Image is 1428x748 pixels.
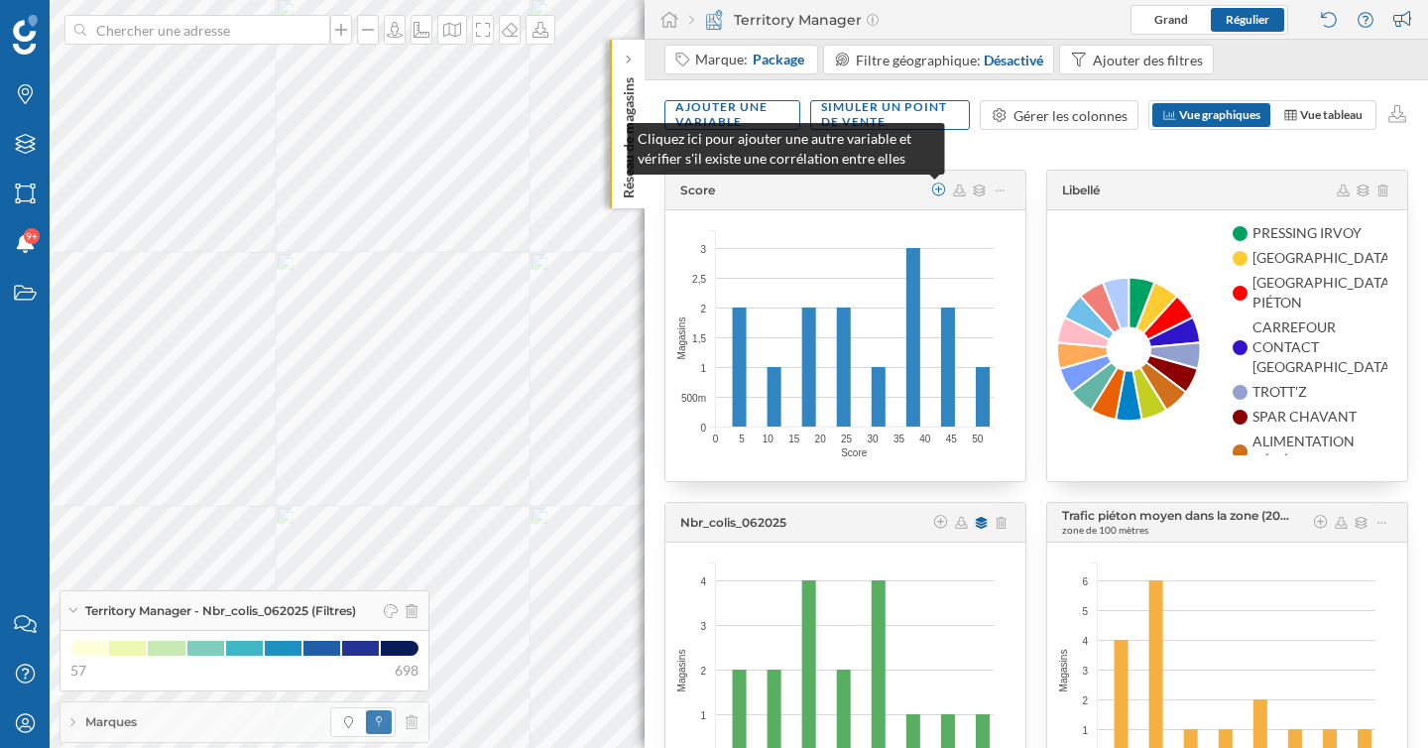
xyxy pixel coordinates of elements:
span: Trafic piéton moyen dans la zone (2024): Toute la journée (Maximum) [1062,508,1292,523]
text: 30 [867,434,879,444]
span: PRESSING IRVOY [1252,223,1362,243]
span: Régulier [1226,12,1269,27]
text: 20 [815,434,827,444]
span: 3 [1082,663,1088,678]
div: Ajouter des filtres [1093,50,1203,70]
text: 10 [763,434,774,444]
text: Score [841,447,868,458]
span: [GEOGRAPHIC_DATA] [1252,248,1387,268]
div: Ajouter une variable [665,93,799,138]
span: 6 [1082,573,1088,588]
span: 0 [700,420,706,435]
span: Marques [85,713,137,731]
div: Gérer les colonnes [1013,105,1128,126]
span: 3 [700,241,706,256]
div: Territory Manager [689,10,879,30]
div: Cliquez ici pour ajouter une autre variable et vérifier s'il existe une corrélation entre elles [628,123,945,175]
span: Libellé [1062,183,1100,197]
span: Package [753,50,804,69]
span: 5 [1082,603,1088,618]
text: 35 [893,434,905,444]
text: 50 [972,434,984,444]
span: 2 [1082,692,1088,707]
span: Filtre géographique: [856,52,981,68]
text: Magasins [676,650,687,692]
span: 3 [700,618,706,633]
img: territory-manager.svg [704,10,724,30]
span: 1 [1082,722,1088,737]
span: 9+ [26,226,38,246]
span: 57 [70,661,86,681]
text: 5 [739,434,745,444]
span: 1,5 [692,330,706,345]
span: 698 [395,661,418,681]
img: Logo Geoblink [13,15,38,55]
span: 1 [700,360,706,375]
span: Vue tableau [1300,107,1363,122]
p: Réseau de magasins [619,69,639,198]
span: CARREFOUR CONTACT [GEOGRAPHIC_DATA] [1252,317,1387,377]
div: Simuler un point de vente [811,93,969,138]
span: Nbr_colis_062025 [680,515,786,530]
span: 1 [700,707,706,722]
span: [GEOGRAPHIC_DATA] PIÉTON [1252,273,1387,312]
text: 45 [946,434,958,444]
span: Score [680,183,715,197]
span: 2 [700,301,706,315]
span: TROTT'Z [1252,382,1307,402]
span: 2 [700,663,706,678]
span: 4 [1082,633,1088,648]
span: Vue graphiques [1179,107,1260,122]
text: 15 [788,434,800,444]
span: 4 [700,573,706,588]
span: Assistance [40,14,136,32]
div: Marque: [695,50,807,69]
span: Territory Manager - Nbr_colis_062025 (Filtres) [85,602,356,620]
span: SPAR CHAVANT [1252,407,1357,427]
span: Grand [1154,12,1188,27]
text: 25 [841,434,853,444]
text: 0 [713,434,719,444]
text: 40 [919,434,931,444]
div: zone de 100 mètres [1062,523,1148,537]
span: 500m [681,390,706,405]
span: 2,5 [692,271,706,286]
span: ALIMENTATION GÉNÉRALE [1252,432,1387,471]
div: Désactivé [984,50,1043,70]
